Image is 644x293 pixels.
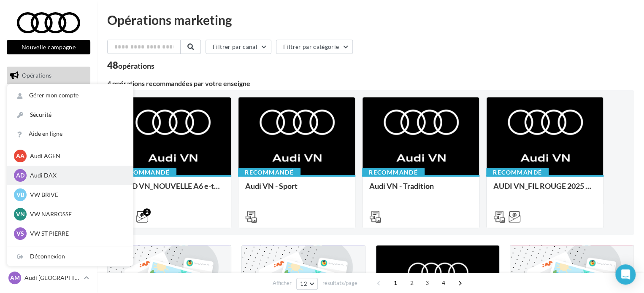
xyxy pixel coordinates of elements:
div: 2 [143,208,151,216]
a: Aide en ligne [7,124,133,143]
a: Médiathèque [5,151,92,169]
a: Boîte de réception [5,88,92,106]
a: PLV et print personnalisable [5,172,92,197]
span: AA [16,152,24,160]
span: VB [16,191,24,199]
div: Recommandé [114,168,176,177]
span: 12 [300,280,307,287]
div: Audi VN - Sport [245,182,348,199]
button: Filtrer par catégorie [276,40,353,54]
span: 3 [420,276,434,290]
div: Recommandé [486,168,549,177]
button: 12 [296,278,318,290]
span: 4 [437,276,450,290]
div: Audi VN - Tradition [369,182,472,199]
span: résultats/page [322,279,357,287]
div: AUD VN_NOUVELLE A6 e-tron [121,182,224,199]
p: VW ST PIERRE [30,229,123,238]
span: AM [10,274,20,282]
div: Open Intercom Messenger [615,264,636,285]
span: Afficher [273,279,292,287]
div: Recommandé [362,168,425,177]
div: Déconnexion [7,247,133,266]
a: Sécurité [7,105,133,124]
span: 2 [405,276,419,290]
p: Audi AGEN [30,152,123,160]
span: 1 [389,276,402,290]
span: VS [16,229,24,238]
button: Filtrer par canal [206,40,271,54]
div: opérations [118,62,154,70]
div: Recommandé [238,168,300,177]
div: AUDI VN_FIL ROUGE 2025 - A1, Q2, Q3, Q5 et Q4 e-tron [493,182,596,199]
a: Visibilité en ligne [5,109,92,127]
a: Campagnes [5,130,92,148]
span: VN [16,210,25,218]
button: Nouvelle campagne [7,40,90,54]
a: Opérations [5,67,92,84]
span: Opérations [22,72,51,79]
div: 48 [107,61,154,70]
p: Audi DAX [30,171,123,180]
span: AD [16,171,24,180]
p: Audi [GEOGRAPHIC_DATA][PERSON_NAME] [24,274,81,282]
p: VW BRIVE [30,191,123,199]
a: AM Audi [GEOGRAPHIC_DATA][PERSON_NAME] [7,270,90,286]
p: VW NARROSSE [30,210,123,218]
div: Opérations marketing [107,13,634,26]
div: 4 opérations recommandées par votre enseigne [107,80,634,87]
a: Gérer mon compte [7,86,133,105]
